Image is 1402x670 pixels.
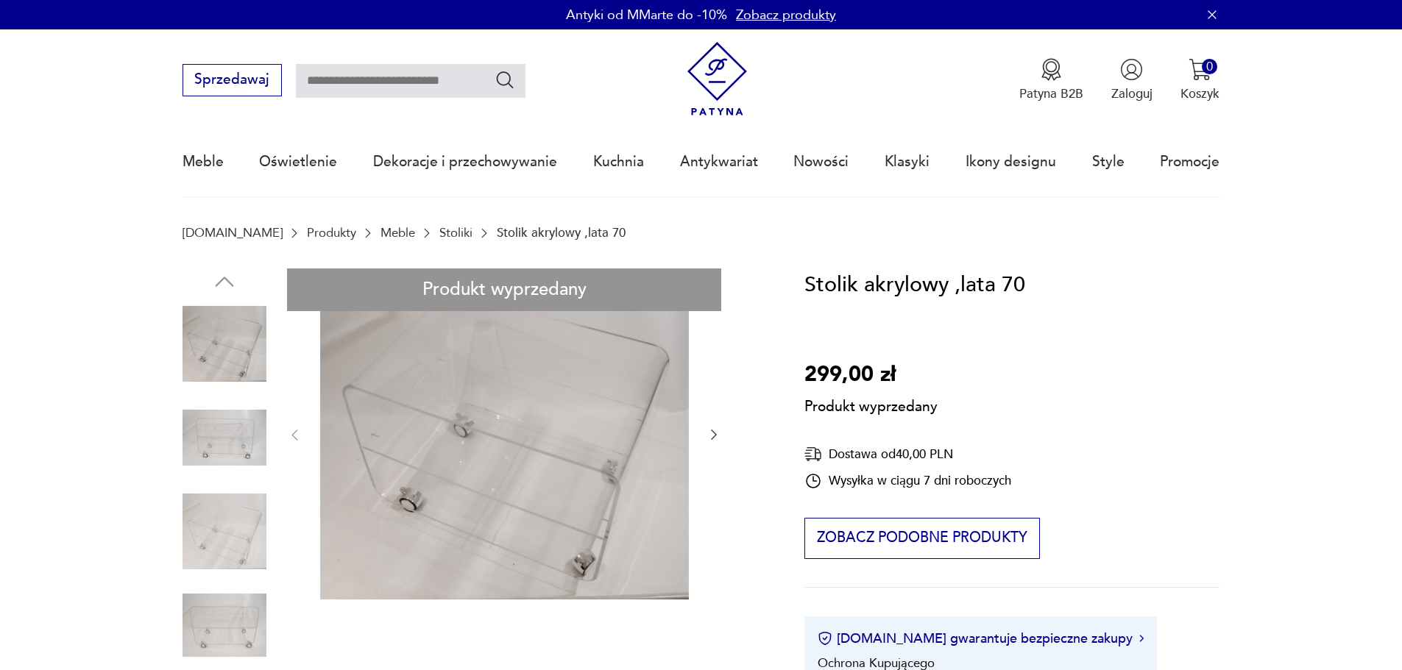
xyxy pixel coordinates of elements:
div: Dostawa od 40,00 PLN [804,445,1011,463]
img: Ikona medalu [1040,58,1063,81]
img: Ikona koszyka [1189,58,1211,81]
a: Dekoracje i przechowywanie [373,128,557,196]
p: Produkt wyprzedany [804,392,938,417]
div: 0 [1202,59,1217,74]
img: Ikona strzałki w prawo [1139,635,1144,642]
a: [DOMAIN_NAME] [183,226,283,240]
button: Zaloguj [1111,58,1153,102]
p: Stolik akrylowy ,lata 70 [497,226,626,240]
a: Oświetlenie [259,128,337,196]
a: Produkty [307,226,356,240]
p: Patyna B2B [1019,85,1083,102]
a: Style [1092,128,1125,196]
a: Stoliki [439,226,472,240]
p: Koszyk [1180,85,1219,102]
button: Patyna B2B [1019,58,1083,102]
button: Sprzedawaj [183,64,282,96]
h1: Stolik akrylowy ,lata 70 [804,268,1025,302]
button: Szukaj [495,69,516,90]
a: Meble [380,226,415,240]
a: Klasyki [885,128,930,196]
p: Antyki od MMarte do -10% [566,6,727,24]
a: Promocje [1160,128,1219,196]
button: [DOMAIN_NAME] gwarantuje bezpieczne zakupy [818,630,1144,648]
img: Patyna - sklep z meblami i dekoracjami vintage [680,42,754,116]
p: Zaloguj [1111,85,1153,102]
a: Ikony designu [966,128,1056,196]
img: Ikona dostawy [804,445,822,463]
a: Nowości [793,128,849,196]
a: Meble [183,128,224,196]
img: Ikona certyfikatu [818,631,832,646]
img: Ikonka użytkownika [1120,58,1143,81]
button: Zobacz podobne produkty [804,518,1039,559]
a: Kuchnia [593,128,644,196]
a: Ikona medaluPatyna B2B [1019,58,1083,102]
div: Wysyłka w ciągu 7 dni roboczych [804,472,1011,490]
a: Antykwariat [680,128,758,196]
button: 0Koszyk [1180,58,1219,102]
a: Zobacz produkty [736,6,836,24]
a: Sprzedawaj [183,75,282,87]
p: 299,00 zł [804,358,938,392]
